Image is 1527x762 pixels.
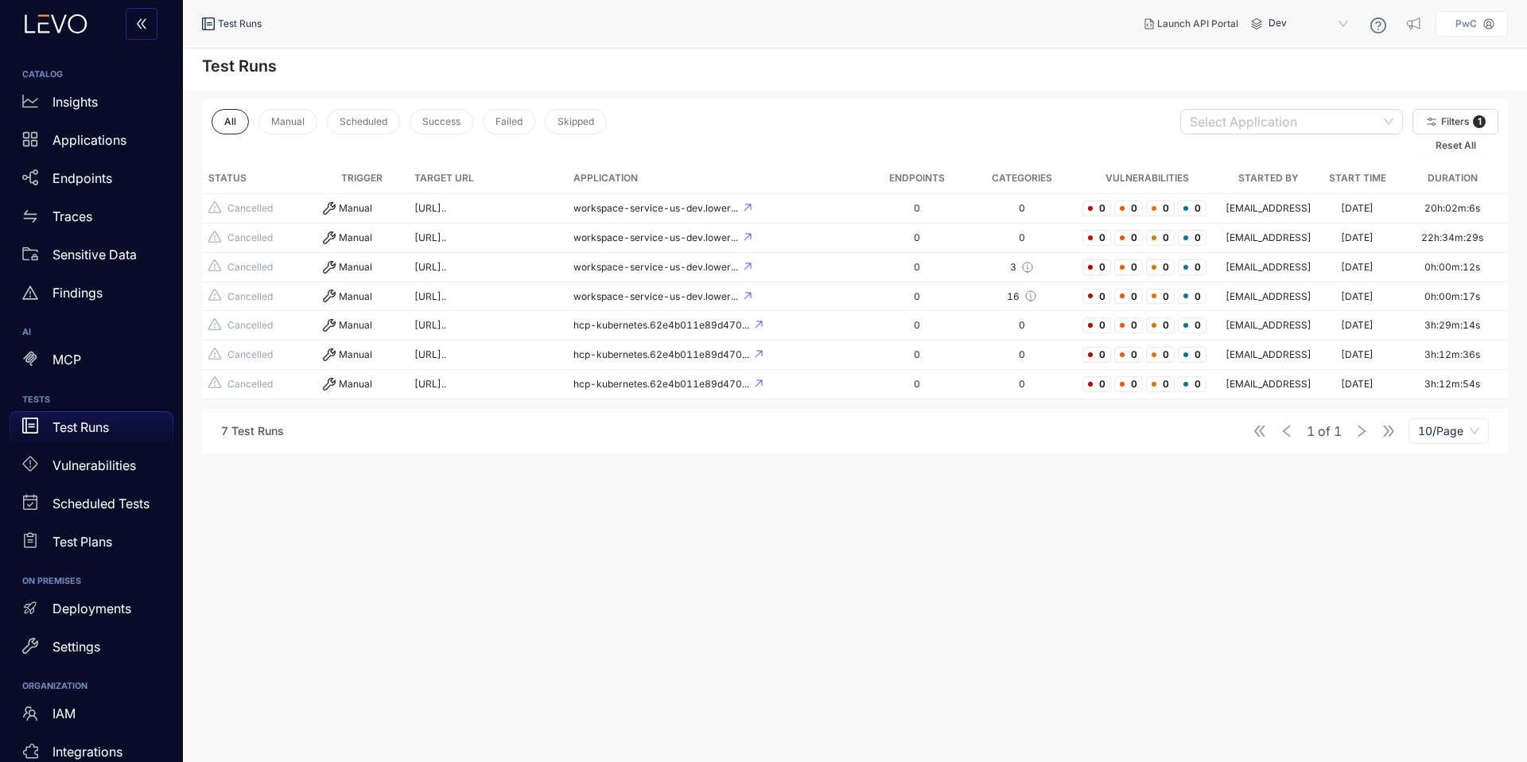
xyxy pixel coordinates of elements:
[1146,200,1175,216] span: 0
[52,352,81,367] p: MCP
[52,535,112,549] p: Test Plans
[10,488,173,526] a: Scheduled Tests
[1178,317,1206,333] span: 0
[10,124,173,162] a: Applications
[10,162,173,200] a: Endpoints
[323,261,402,274] div: Manual
[1219,282,1318,312] td: [EMAIL_ADDRESS]
[414,261,446,273] span: [URL]..
[414,348,446,360] span: [URL]..
[52,95,98,109] p: Insights
[52,640,100,654] p: Settings
[545,109,607,134] button: Skipped
[1397,282,1508,312] td: 0h:00m:17s
[1397,340,1508,370] td: 3h:12m:36s
[22,208,38,224] span: swap
[1219,253,1318,282] td: [EMAIL_ADDRESS]
[1341,349,1374,360] div: [DATE]
[1146,230,1175,246] span: 0
[573,319,752,331] span: hcp-kubernetes.62e4b011e89d470...
[52,496,150,511] p: Scheduled Tests
[1341,232,1374,243] div: [DATE]
[227,232,273,243] span: Cancelled
[52,745,122,759] p: Integrations
[1082,259,1111,275] span: 0
[323,231,402,244] div: Manual
[414,231,446,243] span: [URL]..
[1178,200,1206,216] span: 0
[974,379,1070,390] div: 0
[1412,109,1498,134] button: Filters1
[22,70,161,80] h6: CATALOG
[1114,200,1143,216] span: 0
[227,349,273,360] span: Cancelled
[1146,289,1175,305] span: 0
[323,290,402,302] div: Manual
[1307,424,1342,438] span: of
[1455,18,1477,29] p: PwC
[573,202,740,214] span: workspace-service-us-dev.lower...
[1412,138,1498,154] button: Reset All
[974,203,1070,214] div: 0
[1418,419,1479,443] span: 10/Page
[974,349,1070,360] div: 0
[1146,376,1175,392] span: 0
[1114,230,1143,246] span: 0
[974,320,1070,331] div: 0
[1318,163,1397,194] th: Start Time
[872,349,961,360] div: 0
[573,261,740,273] span: workspace-service-us-dev.lower...
[573,231,740,243] span: workspace-service-us-dev.lower...
[52,209,92,224] p: Traces
[1307,424,1315,438] span: 1
[1157,18,1238,29] span: Launch API Portal
[323,202,402,215] div: Manual
[1436,140,1476,151] span: Reset All
[218,18,262,29] span: Test Runs
[227,262,273,273] span: Cancelled
[1269,11,1351,37] span: Dev
[52,706,76,721] p: IAM
[1219,370,1318,399] td: [EMAIL_ADDRESS]
[10,593,173,631] a: Deployments
[22,395,161,405] h6: TESTS
[974,261,1070,274] div: 3
[872,232,961,243] div: 0
[483,109,535,134] button: Failed
[968,163,1076,194] th: Categories
[573,378,752,390] span: hcp-kubernetes.62e4b011e89d470...
[227,320,273,331] span: Cancelled
[1341,203,1374,214] div: [DATE]
[10,526,173,564] a: Test Plans
[1082,347,1111,363] span: 0
[227,291,273,302] span: Cancelled
[10,698,173,737] a: IAM
[866,163,967,194] th: Endpoints
[202,56,277,76] h4: Test Runs
[323,378,402,391] div: Manual
[135,17,148,32] span: double-left
[271,116,305,127] span: Manual
[1397,224,1508,253] td: 22h:34m:29s
[1341,320,1374,331] div: [DATE]
[10,344,173,383] a: MCP
[227,379,273,390] span: Cancelled
[872,291,961,302] div: 0
[126,8,157,40] button: double-left
[1114,259,1143,275] span: 0
[22,682,161,691] h6: ORGANIZATION
[1082,289,1111,305] span: 0
[1341,291,1374,302] div: [DATE]
[414,290,446,302] span: [URL]..
[495,116,523,127] span: Failed
[1082,230,1111,246] span: 0
[408,163,567,194] th: Target URL
[52,247,137,262] p: Sensitive Data
[1341,262,1374,273] div: [DATE]
[1114,317,1143,333] span: 0
[327,109,400,134] button: Scheduled
[10,86,173,124] a: Insights
[1397,194,1508,224] td: 20h:02m:6s
[221,424,284,437] span: 7 Test Runs
[10,277,173,315] a: Findings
